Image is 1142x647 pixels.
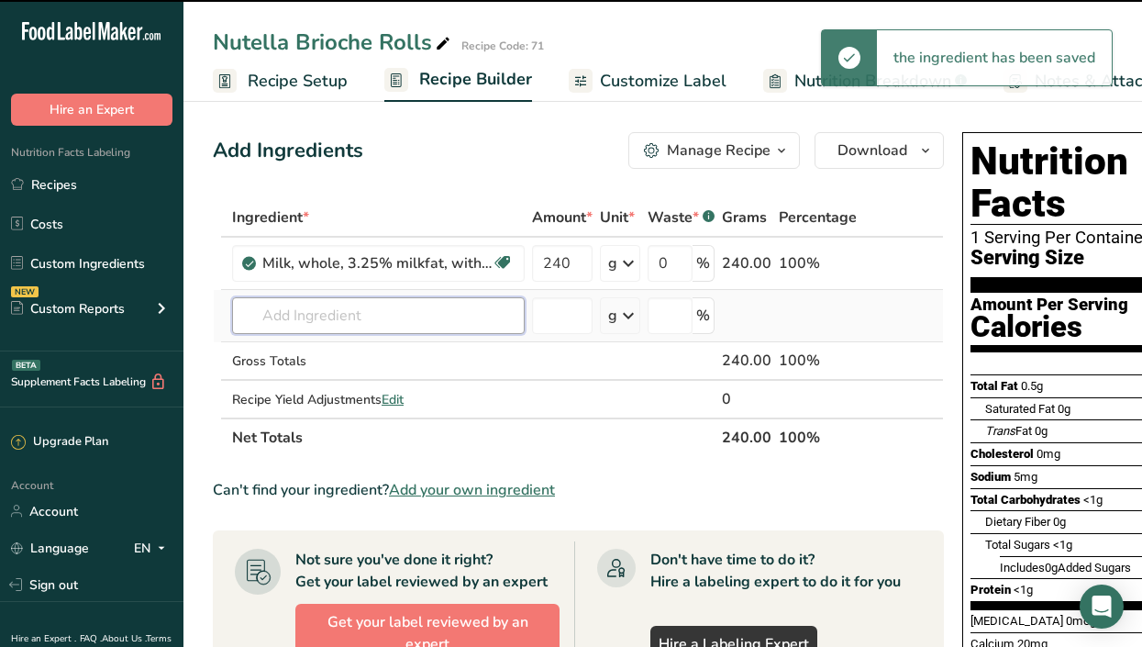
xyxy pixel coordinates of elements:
[628,132,800,169] button: Manage Recipe
[985,424,1015,438] i: Trans
[985,424,1032,438] span: Fat
[1080,585,1124,629] div: Open Intercom Messenger
[11,632,76,645] a: Hire an Expert .
[1053,515,1066,529] span: 0g
[213,479,944,501] div: Can't find your ingredient?
[461,38,544,54] div: Recipe Code: 71
[1021,379,1043,393] span: 0.5g
[970,314,1128,340] div: Calories
[389,479,555,501] span: Add your own ingredient
[1037,447,1060,461] span: 0mg
[11,299,125,318] div: Custom Reports
[1045,561,1058,574] span: 0g
[779,252,857,274] div: 100%
[1083,493,1103,507] span: <1g
[794,69,951,94] span: Nutrition Breakdown
[779,350,857,372] div: 100%
[1066,614,1096,628] span: 0mcg
[877,30,1112,85] div: the ingredient has been saved
[985,402,1055,416] span: Saturated Fat
[970,296,1128,314] div: Amount Per Serving
[232,390,525,409] div: Recipe Yield Adjustments
[232,206,309,229] span: Ingredient
[650,549,901,593] div: Don't have time to do it? Hire a labeling expert to do it for you
[213,136,363,166] div: Add Ingredients
[985,538,1050,552] span: Total Sugars
[722,206,767,229] span: Grams
[134,537,172,559] div: EN
[569,61,726,102] a: Customize Label
[608,305,617,327] div: g
[532,206,593,229] span: Amount
[382,391,404,408] span: Edit
[419,67,532,92] span: Recipe Builder
[232,297,525,334] input: Add Ingredient
[970,379,1018,393] span: Total Fat
[228,418,718,456] th: Net Totals
[12,360,40,371] div: BETA
[722,350,771,372] div: 240.00
[722,252,771,274] div: 240.00
[1035,424,1048,438] span: 0g
[1000,561,1131,574] span: Includes Added Sugars
[213,61,348,102] a: Recipe Setup
[815,132,944,169] button: Download
[718,418,775,456] th: 240.00
[970,447,1034,461] span: Cholesterol
[600,69,726,94] span: Customize Label
[1058,402,1070,416] span: 0g
[213,26,454,59] div: Nutella Brioche Rolls
[779,206,857,229] span: Percentage
[775,418,860,456] th: 100%
[600,206,635,229] span: Unit
[985,515,1050,529] span: Dietary Fiber
[232,351,525,371] div: Gross Totals
[648,206,715,229] div: Waste
[970,470,1011,484] span: Sodium
[608,252,617,274] div: g
[1014,470,1037,484] span: 5mg
[80,632,102,645] a: FAQ .
[1053,538,1072,552] span: <1g
[970,614,1063,628] span: [MEDICAL_DATA]
[1014,583,1033,597] span: <1g
[970,247,1084,270] span: Serving Size
[11,94,172,126] button: Hire an Expert
[11,532,89,564] a: Language
[970,583,1011,597] span: Protein
[295,549,548,593] div: Not sure you've done it right? Get your label reviewed by an expert
[763,61,967,102] a: Nutrition Breakdown
[384,59,532,103] a: Recipe Builder
[667,139,771,162] div: Manage Recipe
[11,433,108,452] div: Upgrade Plan
[837,139,907,162] span: Download
[970,493,1081,507] span: Total Carbohydrates
[722,388,771,410] div: 0
[102,632,146,645] a: About Us .
[262,252,492,274] div: Milk, whole, 3.25% milkfat, without added vitamin A and [MEDICAL_DATA]
[248,69,348,94] span: Recipe Setup
[11,286,39,297] div: NEW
